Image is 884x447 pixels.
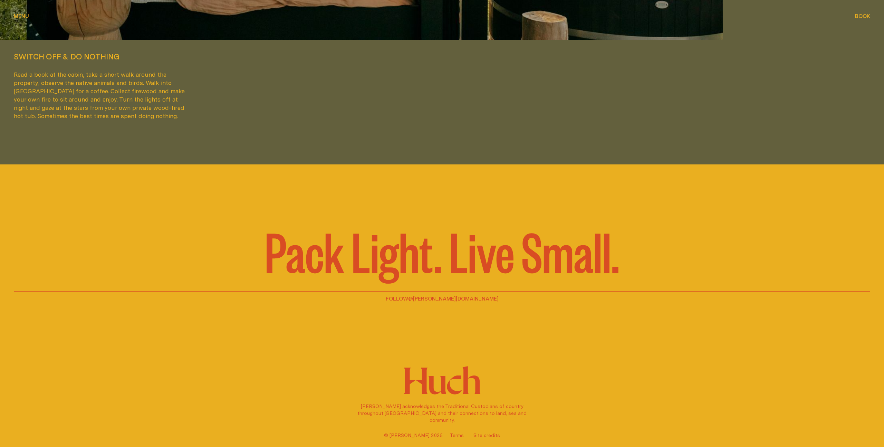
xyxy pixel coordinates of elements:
[855,12,870,21] button: show booking tray
[408,295,499,302] a: @[PERSON_NAME][DOMAIN_NAME]
[354,403,530,424] p: [PERSON_NAME] acknowledges the Traditional Custodians of country throughout [GEOGRAPHIC_DATA] and...
[14,12,29,21] button: show menu
[14,13,29,19] span: Menu
[265,222,619,278] p: Pack Light. Live Small.
[14,70,191,120] p: Read a book at the cabin, take a short walk around the property, observe the native animals and b...
[14,294,870,303] p: Follow
[14,51,191,62] h2: Switch off & do nothing
[473,432,500,439] a: Site credits
[384,432,443,439] span: © [PERSON_NAME] 2025
[855,13,870,19] span: Book
[450,432,464,439] a: Terms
